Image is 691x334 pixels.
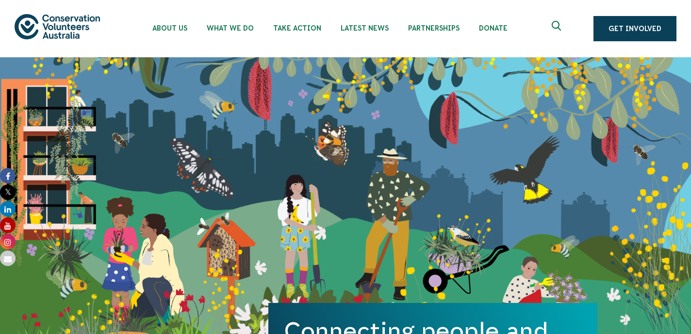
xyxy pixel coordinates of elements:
[341,24,389,32] span: Latest News
[593,16,676,41] a: Get Involved
[479,24,508,32] span: Donate
[552,21,564,36] span: Expand search box
[15,14,100,39] img: logo.svg
[152,24,187,32] span: About Us
[546,17,569,40] button: Expand search box Close search box
[273,24,321,32] span: Take Action
[408,24,460,32] span: Partnerships
[207,24,254,32] span: What We Do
